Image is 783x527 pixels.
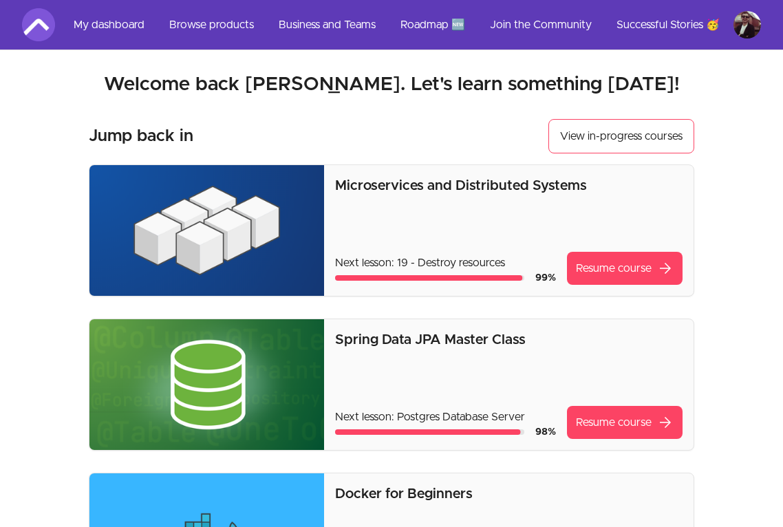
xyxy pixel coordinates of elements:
img: Profile image for Vlad [733,11,761,39]
a: Successful Stories 🥳 [605,8,731,41]
a: Join the Community [479,8,603,41]
a: My dashboard [63,8,155,41]
img: Product image for Microservices and Distributed Systems [89,165,324,296]
span: arrow_forward [657,260,674,277]
h2: Welcome back [PERSON_NAME]. Let's learn something [DATE]! [22,72,761,97]
a: Browse products [158,8,265,41]
p: Next lesson: Postgres Database Server [335,409,556,425]
h3: Jump back in [89,125,193,147]
p: Next lesson: 19 - Destroy resources [335,255,556,271]
a: View in-progress courses [548,119,694,153]
a: Resume coursearrow_forward [567,406,683,439]
span: arrow_forward [657,414,674,431]
a: Resume coursearrow_forward [567,252,683,285]
div: Course progress [335,429,524,435]
a: Roadmap 🆕 [389,8,476,41]
p: Microservices and Distributed Systems [335,176,683,195]
nav: Main [63,8,761,41]
span: 98 % [535,427,556,437]
a: Business and Teams [268,8,387,41]
p: Spring Data JPA Master Class [335,330,683,349]
img: Amigoscode logo [22,8,55,41]
img: Product image for Spring Data JPA Master Class [89,319,324,450]
div: Course progress [335,275,524,281]
p: Docker for Beginners [335,484,683,504]
span: 99 % [535,273,556,283]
